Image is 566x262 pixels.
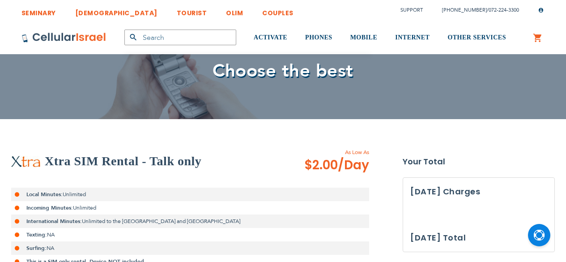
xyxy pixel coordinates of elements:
[45,152,201,170] h2: Xtra SIM Rental - Talk only
[305,21,332,55] a: PHONES
[433,4,519,17] li: /
[410,185,547,198] h3: [DATE] Charges
[177,2,207,19] a: TOURIST
[338,156,369,174] span: /Day
[395,34,430,41] span: INTERNET
[305,34,332,41] span: PHONES
[262,2,294,19] a: COUPLES
[213,59,353,83] span: Choose the best
[124,30,236,45] input: Search
[403,155,555,168] strong: Your Total
[350,21,378,55] a: MOBILE
[395,21,430,55] a: INTERNET
[11,228,369,241] li: NA
[11,156,40,167] img: Xtra SIM Rental - Talk only
[447,21,506,55] a: OTHER SERVICES
[410,231,466,245] h3: [DATE] Total
[447,34,506,41] span: OTHER SERVICES
[254,34,287,41] span: ACTIVATE
[26,245,47,252] strong: Surfing:
[226,2,243,19] a: OLIM
[26,231,47,238] strong: Texting:
[21,32,106,43] img: Cellular Israel Logo
[75,2,157,19] a: [DEMOGRAPHIC_DATA]
[11,241,369,255] li: NA
[350,34,378,41] span: MOBILE
[21,2,56,19] a: SEMINARY
[400,7,423,13] a: Support
[489,7,519,13] a: 072-224-3300
[11,215,369,228] li: Unlimited to the [GEOGRAPHIC_DATA] and [GEOGRAPHIC_DATA]
[11,201,369,215] li: Unlimited
[280,148,369,156] span: As Low As
[304,156,369,174] span: $2.00
[442,7,487,13] a: [PHONE_NUMBER]
[26,218,82,225] strong: International Minutes:
[26,191,63,198] strong: Local Minutes:
[26,204,73,211] strong: Incoming Minutes:
[11,188,369,201] li: Unlimited
[254,21,287,55] a: ACTIVATE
